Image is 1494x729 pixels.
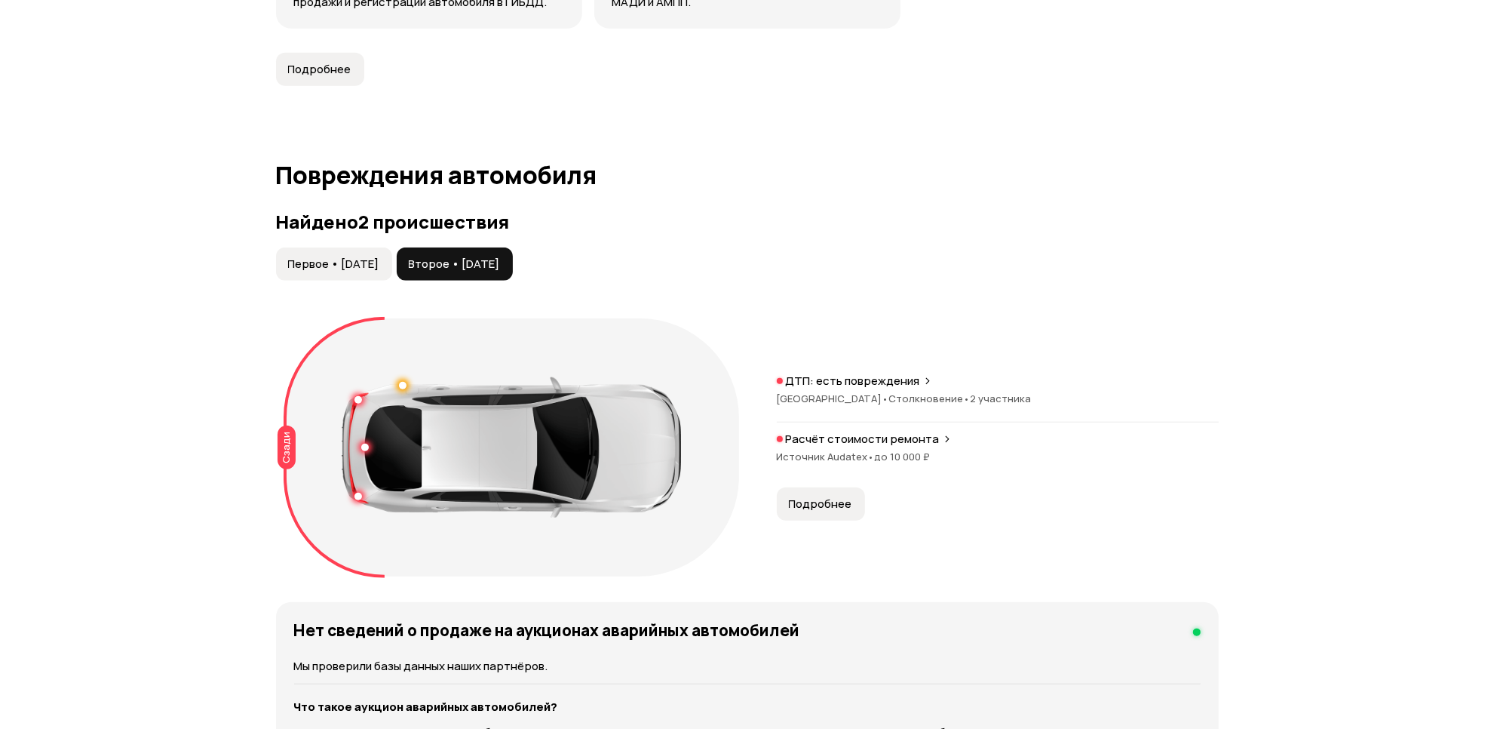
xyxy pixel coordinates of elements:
[777,450,875,463] span: Источник Audatex
[397,248,513,281] button: Второе • [DATE]
[409,257,500,272] span: Второе • [DATE]
[276,53,364,86] button: Подробнее
[786,374,920,389] p: ДТП: есть повреждения
[875,450,931,463] span: до 10 000 ₽
[288,257,379,272] span: Первое • [DATE]
[276,161,1219,189] h1: Повреждения автомобиля
[882,392,889,405] span: •
[294,699,558,715] strong: Что такое аукцион аварийных автомобилей?
[777,488,865,521] button: Подробнее
[964,392,971,405] span: •
[971,392,1032,405] span: 2 участника
[868,450,875,463] span: •
[276,248,392,281] button: Первое • [DATE]
[889,392,971,405] span: Столкновение
[294,620,800,640] h4: Нет сведений о продаже на аукционах аварийных автомобилей
[288,62,351,77] span: Подробнее
[276,211,1219,232] h3: Найдено 2 происшествия
[294,658,1201,675] p: Мы проверили базы данных наших партнёров.
[777,392,889,405] span: [GEOGRAPHIC_DATA]
[786,432,940,447] p: Расчёт стоимости ремонта
[789,497,852,512] span: Подробнее
[278,426,296,469] div: Сзади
